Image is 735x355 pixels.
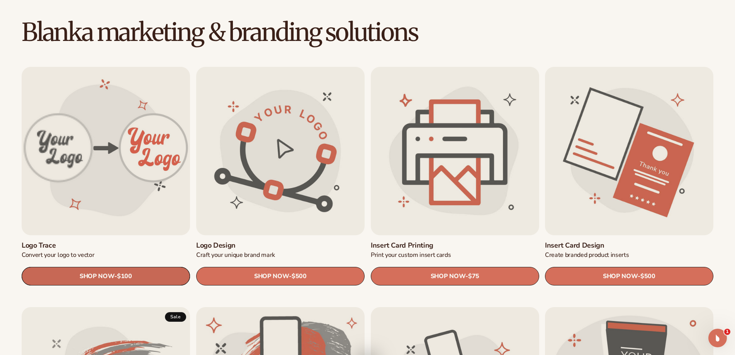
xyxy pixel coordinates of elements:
a: SHOP NOW- $500 [196,267,365,285]
a: Insert card design [545,241,713,250]
a: Logo trace [22,241,190,250]
a: SHOP NOW- $75 [371,267,539,285]
span: 1 [724,329,730,335]
a: SHOP NOW- $100 [22,267,190,285]
a: SHOP NOW- $500 [545,267,713,285]
iframe: Intercom live chat [708,329,727,347]
a: Insert card printing [371,241,539,250]
a: Logo design [196,241,365,250]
